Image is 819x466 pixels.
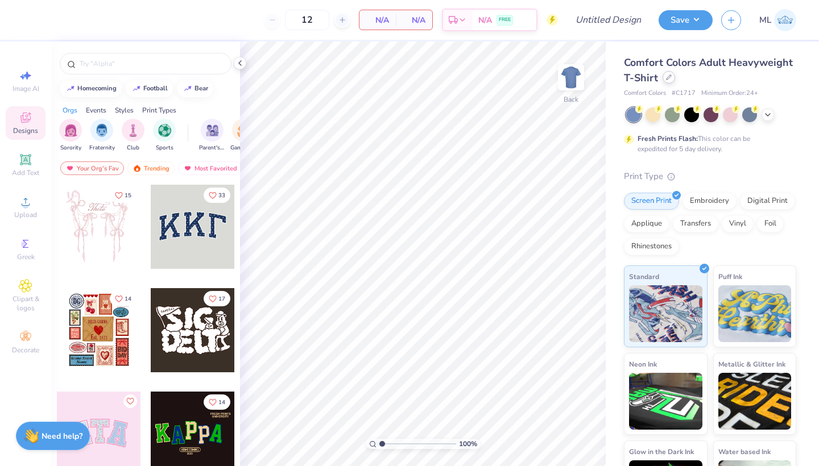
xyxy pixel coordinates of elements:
button: filter button [59,119,82,152]
span: ML [759,14,771,27]
span: 17 [218,296,225,302]
span: Glow in the Dark Ink [629,446,694,457]
img: Sports Image [158,124,171,137]
img: Sorority Image [64,124,77,137]
button: bear [177,80,213,97]
div: filter for Club [122,119,144,152]
div: Rhinestones [624,238,679,255]
img: Metallic & Glitter Ink [718,373,792,430]
span: 15 [125,193,131,198]
button: filter button [122,119,144,152]
div: filter for Fraternity [89,119,115,152]
a: ML [759,9,796,31]
span: Add Text [12,168,39,177]
img: Mallie Lahman [774,9,796,31]
button: Like [204,394,230,410]
div: Print Types [142,105,176,115]
span: N/A [366,14,389,26]
div: filter for Game Day [230,119,257,152]
span: Comfort Colors Adult Heavyweight T-Shirt [624,56,793,85]
img: most_fav.gif [183,164,192,172]
button: Like [110,188,136,203]
span: Upload [14,210,37,219]
strong: Need help? [42,431,82,442]
div: Styles [115,105,134,115]
div: homecoming [77,85,117,91]
button: football [126,80,173,97]
img: Standard [629,285,702,342]
div: bear [195,85,208,91]
img: most_fav.gif [65,164,75,172]
div: Digital Print [740,193,795,210]
img: Puff Ink [718,285,792,342]
img: Back [560,66,582,89]
button: filter button [153,119,176,152]
div: Back [564,94,578,105]
span: Club [127,144,139,152]
span: N/A [403,14,425,26]
span: FREE [499,16,511,24]
div: filter for Parent's Weekend [199,119,225,152]
span: Game Day [230,144,257,152]
img: trend_line.gif [66,85,75,92]
span: # C1717 [672,89,696,98]
button: filter button [89,119,115,152]
span: Image AI [13,84,39,93]
span: Clipart & logos [6,294,45,313]
button: filter button [199,119,225,152]
span: 33 [218,193,225,198]
div: Applique [624,215,669,232]
span: Sorority [60,144,81,152]
span: Standard [629,271,659,282]
span: Minimum Order: 24 + [701,89,758,98]
strong: Fresh Prints Flash: [638,134,698,143]
img: trend_line.gif [183,85,192,92]
span: Greek [17,252,35,261]
button: Like [123,394,137,408]
button: Like [204,291,230,306]
div: football [143,85,168,91]
span: Metallic & Glitter Ink [718,358,785,370]
div: This color can be expedited for 5 day delivery. [638,134,777,154]
div: Embroidery [682,193,737,210]
img: Game Day Image [237,124,250,137]
span: 14 [218,400,225,405]
div: Most Favorited [178,161,242,175]
div: Vinyl [722,215,754,232]
input: – – [285,10,329,30]
div: Transfers [673,215,718,232]
span: N/A [478,14,492,26]
span: Comfort Colors [624,89,666,98]
img: trend_line.gif [132,85,141,92]
img: Parent's Weekend Image [206,124,219,137]
span: Decorate [12,346,39,355]
img: Club Image [127,124,139,137]
img: Neon Ink [629,373,702,430]
img: Fraternity Image [96,124,108,137]
span: Fraternity [89,144,115,152]
div: filter for Sorority [59,119,82,152]
span: Parent's Weekend [199,144,225,152]
span: 14 [125,296,131,302]
div: Foil [757,215,784,232]
span: Sports [156,144,173,152]
span: Designs [13,126,38,135]
input: Untitled Design [566,9,650,31]
div: Trending [127,161,175,175]
div: filter for Sports [153,119,176,152]
button: Like [110,291,136,306]
span: Water based Ink [718,446,771,457]
span: Puff Ink [718,271,742,282]
div: Screen Print [624,193,679,210]
button: Save [659,10,713,30]
button: Like [204,188,230,203]
span: Neon Ink [629,358,657,370]
div: Orgs [63,105,77,115]
span: 100 % [459,439,477,449]
div: Print Type [624,170,796,183]
button: homecoming [60,80,122,97]
div: Events [86,105,106,115]
div: Your Org's Fav [60,161,124,175]
input: Try "Alpha" [78,58,224,69]
button: filter button [230,119,257,152]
